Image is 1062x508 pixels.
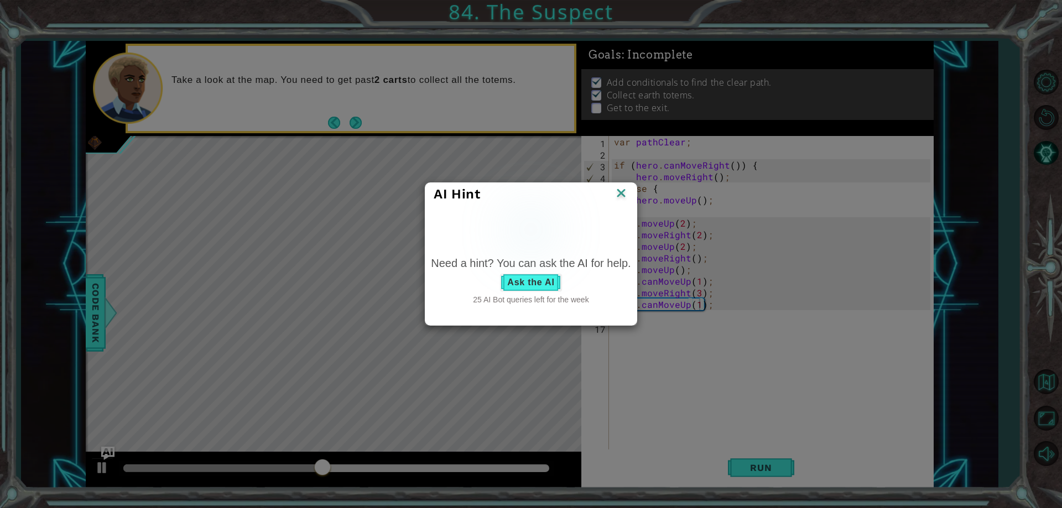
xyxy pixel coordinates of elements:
div: 25 AI Bot queries left for the week [431,294,631,305]
img: AI Hint Animal [510,208,551,250]
img: IconClose.svg [614,186,628,202]
span: AI Hint [434,186,480,202]
div: Need a hint? You can ask the AI for help. [431,255,631,271]
button: Ask the AI [500,274,561,291]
